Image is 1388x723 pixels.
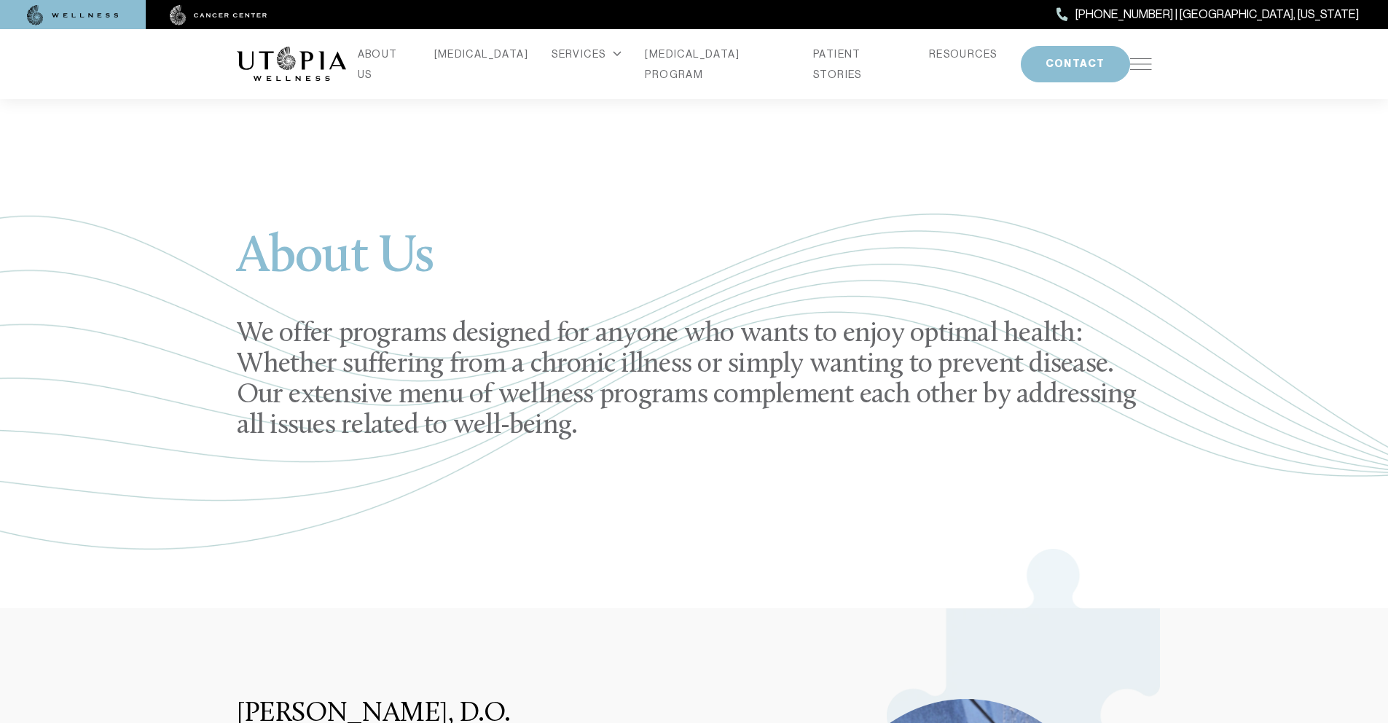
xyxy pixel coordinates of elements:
[813,44,906,85] a: PATIENT STORIES
[1075,5,1359,24] span: [PHONE_NUMBER] | [GEOGRAPHIC_DATA], [US_STATE]
[170,5,267,26] img: cancer center
[434,44,529,64] a: [MEDICAL_DATA]
[1056,5,1359,24] a: [PHONE_NUMBER] | [GEOGRAPHIC_DATA], [US_STATE]
[1021,46,1130,82] button: CONTACT
[645,44,790,85] a: [MEDICAL_DATA] PROGRAM
[929,44,997,64] a: RESOURCES
[552,44,622,64] div: SERVICES
[27,5,119,26] img: wellness
[358,44,411,85] a: ABOUT US
[237,47,346,82] img: logo
[237,232,1152,302] h1: About Us
[1130,58,1152,70] img: icon-hamburger
[237,319,1152,442] h2: We offer programs designed for anyone who wants to enjoy optimal health: Whether suffering from a...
